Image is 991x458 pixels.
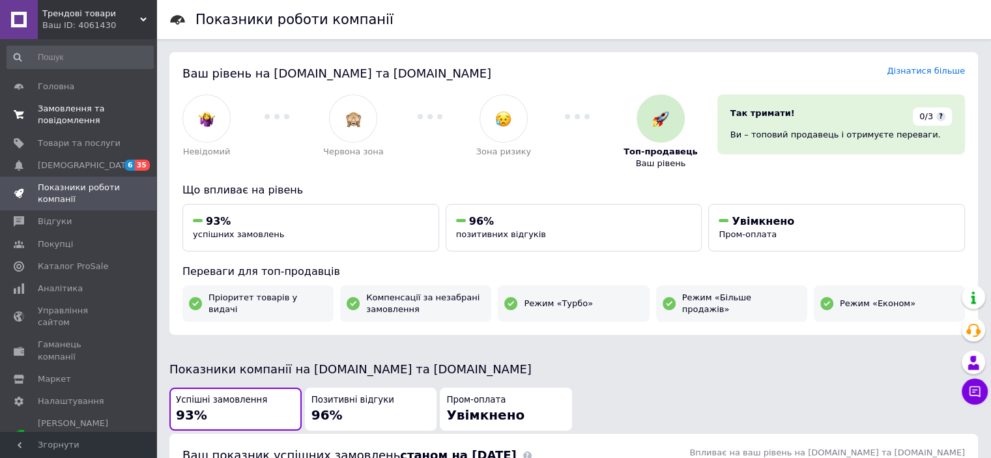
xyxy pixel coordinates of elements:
span: Показники роботи компанії [38,182,121,205]
span: Компенсації за незабрані замовлення [366,292,485,315]
span: Товари та послуги [38,137,121,149]
img: :woman-shrugging: [199,111,215,127]
span: 96% [469,215,494,227]
span: Головна [38,81,74,93]
span: Увімкнено [732,215,794,227]
span: Впливає на ваш рівень на [DOMAIN_NAME] та [DOMAIN_NAME] [689,448,965,457]
span: [PERSON_NAME] та рахунки [38,418,121,453]
span: успішних замовлень [193,229,284,239]
span: ? [936,112,945,121]
img: :rocket: [652,111,668,127]
span: Успішні замовлення [176,394,267,407]
img: :see_no_evil: [345,111,362,127]
span: Увімкнено [446,407,524,423]
button: Пром-оплатаУвімкнено [440,388,572,431]
span: Замовлення та повідомлення [38,103,121,126]
span: Зона ризику [476,146,532,158]
span: Маркет [38,373,71,385]
button: Чат з покупцем [962,379,988,405]
span: Що впливає на рівень [182,184,303,196]
span: 6 [124,160,135,171]
span: Гаманець компанії [38,339,121,362]
span: Налаштування [38,395,104,407]
span: Аналітика [38,283,83,294]
span: Показники компанії на [DOMAIN_NAME] та [DOMAIN_NAME] [169,362,532,376]
span: Режим «Турбо» [524,298,593,309]
span: 93% [176,407,207,423]
div: Ваш ID: 4061430 [42,20,156,31]
span: Ваш рівень на [DOMAIN_NAME] та [DOMAIN_NAME] [182,66,491,80]
span: Пром-оплата [719,229,777,239]
div: 0/3 [913,107,952,126]
span: 93% [206,215,231,227]
span: Топ-продавець [624,146,698,158]
span: Режим «Економ» [840,298,915,309]
span: Трендові товари [42,8,140,20]
span: позитивних відгуків [456,229,546,239]
span: Покупці [38,238,73,250]
a: Дізнатися більше [887,66,965,76]
span: Ваш рівень [636,158,686,169]
button: УвімкненоПром-оплата [708,204,965,251]
button: Успішні замовлення93% [169,388,302,431]
span: Так тримати! [730,108,795,118]
button: Позитивні відгуки96% [305,388,437,431]
h1: Показники роботи компанії [195,12,394,27]
span: Каталог ProSale [38,261,108,272]
span: [DEMOGRAPHIC_DATA] [38,160,134,171]
span: Невідомий [183,146,231,158]
span: 96% [311,407,343,423]
span: Пріоритет товарів у видачі [208,292,327,315]
span: Відгуки [38,216,72,227]
span: Режим «Більше продажів» [682,292,801,315]
button: 96%позитивних відгуків [446,204,702,251]
span: Управління сайтом [38,305,121,328]
span: Червона зона [323,146,384,158]
span: 35 [135,160,150,171]
input: Пошук [7,46,154,69]
span: Пром-оплата [446,394,506,407]
button: 93%успішних замовлень [182,204,439,251]
span: Позитивні відгуки [311,394,394,407]
span: Переваги для топ-продавців [182,265,340,278]
img: :disappointed_relieved: [495,111,511,127]
div: Ви – топовий продавець і отримуєте переваги. [730,129,952,141]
